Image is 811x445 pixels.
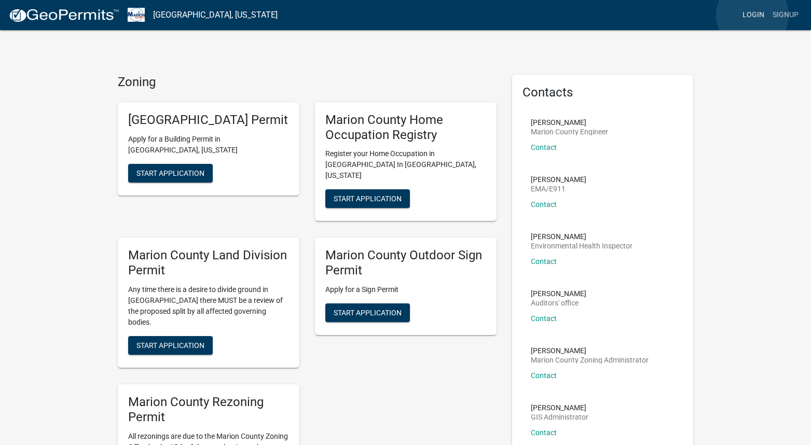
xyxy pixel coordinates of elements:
h5: Marion County Rezoning Permit [128,395,289,425]
button: Start Application [128,164,213,183]
a: Login [738,5,768,25]
button: Start Application [325,189,410,208]
p: Apply for a Sign Permit [325,284,486,295]
p: [PERSON_NAME] [531,119,608,126]
p: [PERSON_NAME] [531,290,586,297]
p: Apply for a Building Permit in [GEOGRAPHIC_DATA], [US_STATE] [128,134,289,156]
a: [GEOGRAPHIC_DATA], [US_STATE] [153,6,278,24]
button: Start Application [128,336,213,355]
h5: Contacts [523,85,683,100]
a: Contact [531,371,557,380]
p: [PERSON_NAME] [531,404,588,411]
p: Marion County Zoning Administrator [531,356,649,364]
a: Contact [531,143,557,151]
h4: Zoning [118,75,497,90]
p: Auditors' office [531,299,586,307]
span: Start Application [136,169,204,177]
a: Contact [531,428,557,437]
p: Any time there is a desire to divide ground in [GEOGRAPHIC_DATA] there MUST be a review of the pr... [128,284,289,328]
p: EMA/E911 [531,185,586,192]
h5: [GEOGRAPHIC_DATA] Permit [128,113,289,128]
h5: Marion County Outdoor Sign Permit [325,248,486,278]
p: [PERSON_NAME] [531,347,649,354]
a: Signup [768,5,803,25]
p: Register your Home Occupation in [GEOGRAPHIC_DATA] In [GEOGRAPHIC_DATA], [US_STATE] [325,148,486,181]
img: Marion County, Iowa [128,8,145,22]
p: [PERSON_NAME] [531,176,586,183]
p: GIS Administrator [531,413,588,421]
span: Start Application [334,194,402,203]
span: Start Application [136,341,204,349]
a: Contact [531,200,557,208]
span: Start Application [334,308,402,316]
a: Contact [531,314,557,323]
p: [PERSON_NAME] [531,233,633,240]
button: Start Application [325,303,410,322]
h5: Marion County Land Division Permit [128,248,289,278]
h5: Marion County Home Occupation Registry [325,113,486,143]
p: Marion County Engineer [531,128,608,135]
a: Contact [531,257,557,266]
p: Environmental Health Inspector [531,242,633,249]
